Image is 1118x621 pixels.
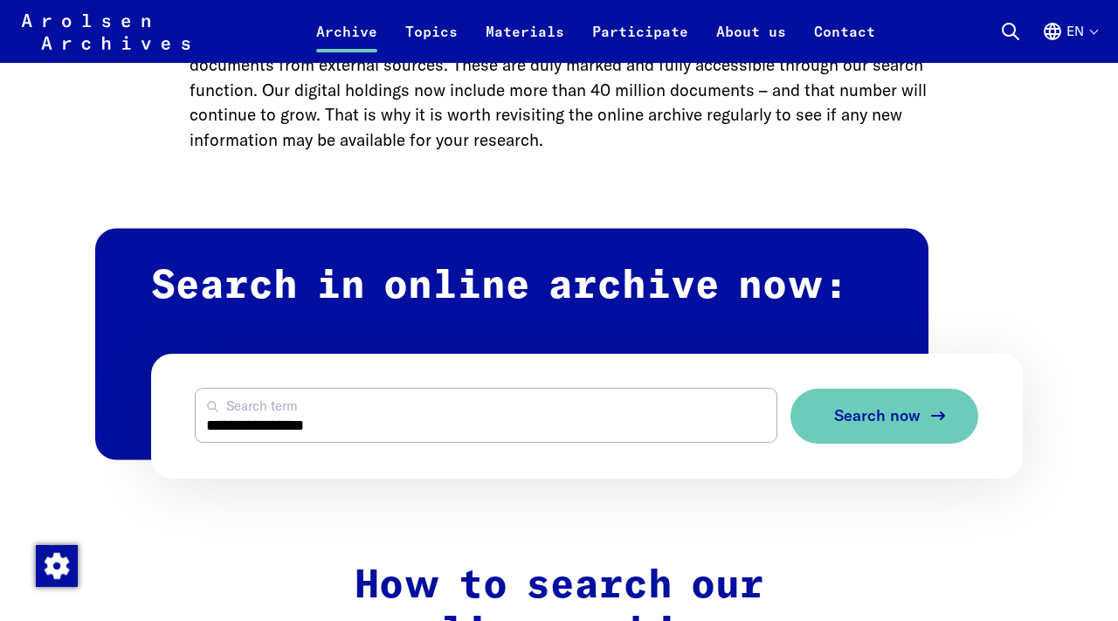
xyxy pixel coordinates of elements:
button: Search now [790,389,978,444]
a: Topics [391,21,472,63]
a: Archive [302,21,391,63]
button: English, language selection [1042,21,1097,63]
span: Search now [834,407,921,425]
nav: Primary [302,10,889,52]
a: Contact [800,21,889,63]
a: About us [702,21,800,63]
h2: Search in online archive now: [95,229,928,459]
img: Change consent [36,545,78,587]
a: Materials [472,21,578,63]
a: Participate [578,21,702,63]
div: Change consent [35,544,77,586]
